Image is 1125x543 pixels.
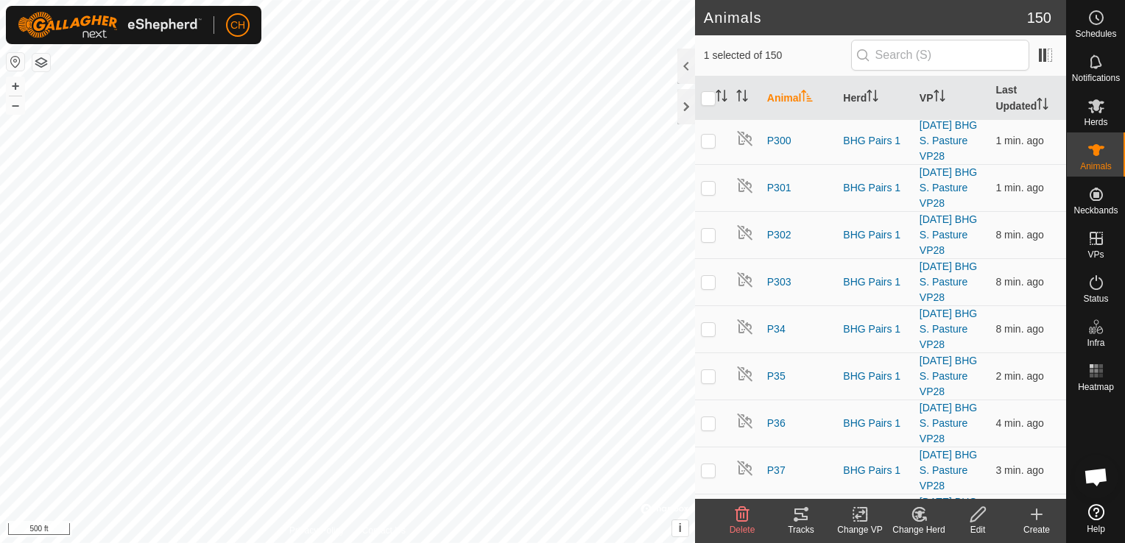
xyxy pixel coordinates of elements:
span: Sep 21, 2025, 5:17 AM [995,417,1043,429]
a: [DATE] BHG S. Pasture VP28 [920,355,977,397]
a: [DATE] BHG S. Pasture VP28 [920,119,977,162]
img: returning off [736,365,754,383]
img: returning off [736,459,754,477]
div: BHG Pairs 1 [843,180,908,196]
span: P37 [767,463,786,478]
span: Neckbands [1073,206,1118,215]
th: Last Updated [990,77,1066,121]
a: [DATE] BHG S. Pasture VP28 [920,166,977,209]
img: returning off [736,271,754,288]
img: Gallagher Logo [18,12,202,38]
img: returning off [736,177,754,194]
span: P301 [767,180,791,196]
span: Sep 21, 2025, 5:18 AM [995,464,1043,476]
img: returning off [736,412,754,430]
span: Sep 21, 2025, 5:19 AM [995,370,1043,382]
span: Delete [730,525,755,535]
span: Sep 21, 2025, 5:20 AM [995,182,1043,194]
span: Status [1083,294,1108,303]
a: Privacy Policy [289,524,345,537]
span: 150 [1027,7,1051,29]
span: CH [230,18,245,33]
p-sorticon: Activate to sort [934,92,945,104]
span: P34 [767,322,786,337]
a: Contact Us [362,524,406,537]
a: [DATE] BHG S. Pasture VP28 [920,213,977,256]
button: – [7,96,24,114]
a: [DATE] BHG S. Pasture VP28 [920,402,977,444]
span: Sep 21, 2025, 5:14 AM [995,229,1043,241]
input: Search (S) [851,40,1029,71]
span: Sep 21, 2025, 5:14 AM [995,323,1043,335]
button: Map Layers [32,54,50,71]
span: Notifications [1072,74,1120,82]
th: VP [914,77,990,121]
div: Create [1007,523,1066,536]
span: P35 [767,369,786,384]
span: P302 [767,227,791,243]
span: P303 [767,274,791,290]
span: Animals [1080,162,1112,171]
span: VPs [1087,250,1104,259]
a: [DATE] BHG S. Pasture VP28 [920,260,977,303]
div: Change Herd [889,523,948,536]
span: Infra [1087,338,1104,347]
div: Change VP [830,523,889,536]
th: Animal [761,77,838,121]
div: BHG Pairs 1 [843,227,908,243]
a: [DATE] BHG S. Pasture VP28 [920,449,977,491]
p-sorticon: Activate to sort [736,92,748,104]
span: Help [1087,525,1105,533]
p-sorticon: Activate to sort [716,92,727,104]
button: Reset Map [7,53,24,71]
span: i [679,522,682,534]
span: Heatmap [1078,383,1114,391]
div: BHG Pairs 1 [843,416,908,431]
h2: Animals [704,9,1027,26]
a: [DATE] BHG S. Pasture VP28 [920,308,977,350]
div: BHG Pairs 1 [843,322,908,337]
img: returning off [736,129,754,147]
div: BHG Pairs 1 [843,463,908,478]
img: returning off [736,318,754,336]
button: i [672,520,688,536]
span: P36 [767,416,786,431]
div: BHG Pairs 1 [843,274,908,290]
p-sorticon: Activate to sort [801,92,813,104]
a: Help [1067,498,1125,539]
span: Sep 21, 2025, 5:14 AM [995,276,1043,288]
a: [DATE] BHG S. Pasture VP28 [920,496,977,539]
span: Schedules [1075,29,1116,38]
p-sorticon: Activate to sort [1037,100,1048,112]
button: + [7,77,24,95]
span: 1 selected of 150 [704,48,851,63]
div: BHG Pairs 1 [843,133,908,149]
div: Tracks [772,523,830,536]
div: BHG Pairs 1 [843,369,908,384]
span: Sep 21, 2025, 5:20 AM [995,135,1043,146]
th: Herd [837,77,914,121]
div: Open chat [1074,455,1118,499]
span: Herds [1084,118,1107,127]
img: returning off [736,224,754,241]
p-sorticon: Activate to sort [867,92,878,104]
div: Edit [948,523,1007,536]
span: P300 [767,133,791,149]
